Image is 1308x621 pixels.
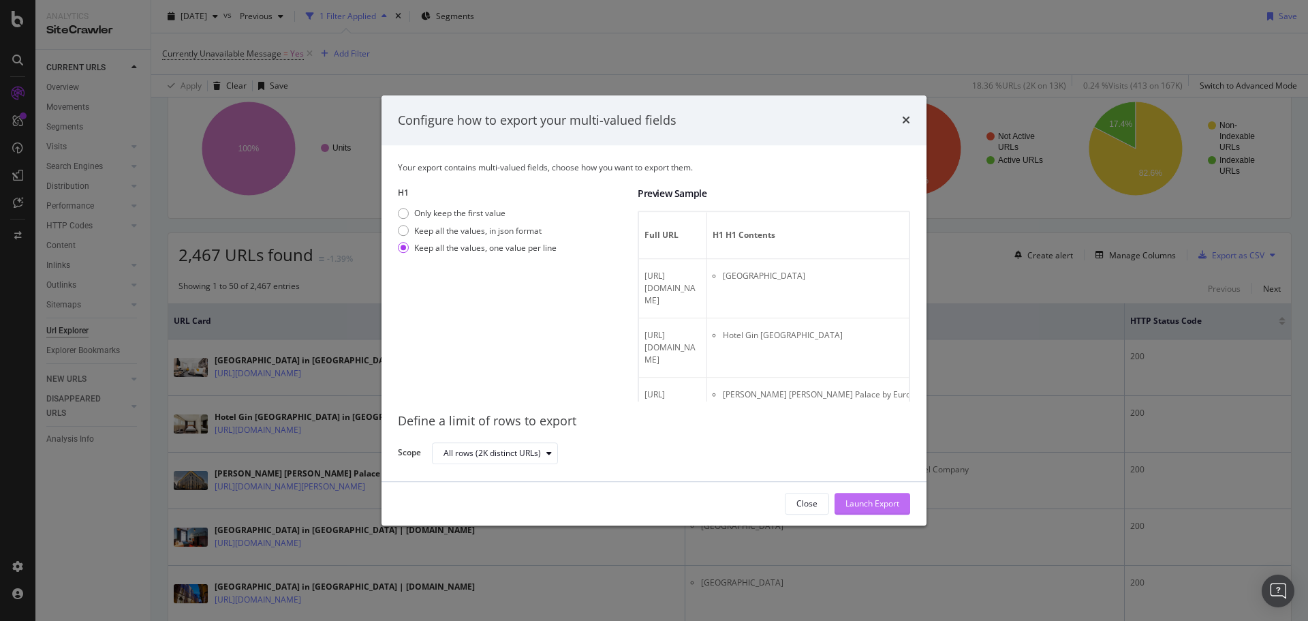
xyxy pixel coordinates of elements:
[398,208,557,219] div: Only keep the first value
[398,225,557,237] div: Keep all the values, in json format
[845,498,899,510] div: Launch Export
[638,187,910,201] div: Preview Sample
[902,112,910,130] div: times
[443,449,541,457] div: All rows (2K distinct URLs)
[432,442,558,464] button: All rows (2K distinct URLs)
[414,208,505,219] div: Only keep the first value
[785,493,829,515] button: Close
[835,493,910,515] button: Launch Export
[723,389,991,402] li: [PERSON_NAME] [PERSON_NAME] Palace by Eurostars Hotel Company
[713,230,987,242] span: H1 H1 Contents
[381,95,926,526] div: modal
[398,112,676,130] div: Configure how to export your multi-valued fields
[398,187,627,199] label: H1
[1262,575,1294,607] div: Open Intercom Messenger
[644,271,696,307] span: https://www.firstchoice.co.uk/holiday/accommodation/overview/Budapest/Mercure-Budapest-City-Cente...
[723,330,991,342] li: Hotel Gin [GEOGRAPHIC_DATA]
[398,162,910,173] div: Your export contains multi-valued fields, choose how you want to export them.
[644,389,701,450] span: https://www.firstchoice.co.uk/holiday/accommodation/overview/Budapest/Aurea-Ana-Palace-by-Eurosta...
[723,271,991,283] li: [GEOGRAPHIC_DATA]
[398,446,421,461] label: Scope
[414,225,542,237] div: Keep all the values, in json format
[796,498,817,510] div: Close
[644,330,696,366] span: https://www.firstchoice.co.uk/holiday/accommodation/overview/Budapest/Hotel-Gin-Budapest-200043
[398,413,910,431] div: Define a limit of rows to export
[414,242,557,254] div: Keep all the values, one value per line
[644,230,698,242] span: Full URL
